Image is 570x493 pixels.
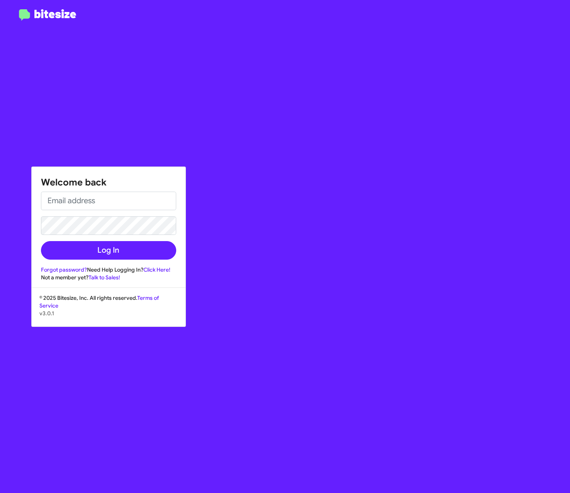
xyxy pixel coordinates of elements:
a: Talk to Sales! [88,274,120,281]
div: Not a member yet? [41,274,176,281]
input: Email address [41,192,176,210]
a: Click Here! [143,266,170,273]
div: Need Help Logging In? [41,266,176,274]
p: v3.0.1 [39,309,178,317]
a: Forgot password? [41,266,87,273]
a: Terms of Service [39,294,159,309]
div: © 2025 Bitesize, Inc. All rights reserved. [32,294,185,326]
button: Log In [41,241,176,260]
h1: Welcome back [41,176,176,189]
